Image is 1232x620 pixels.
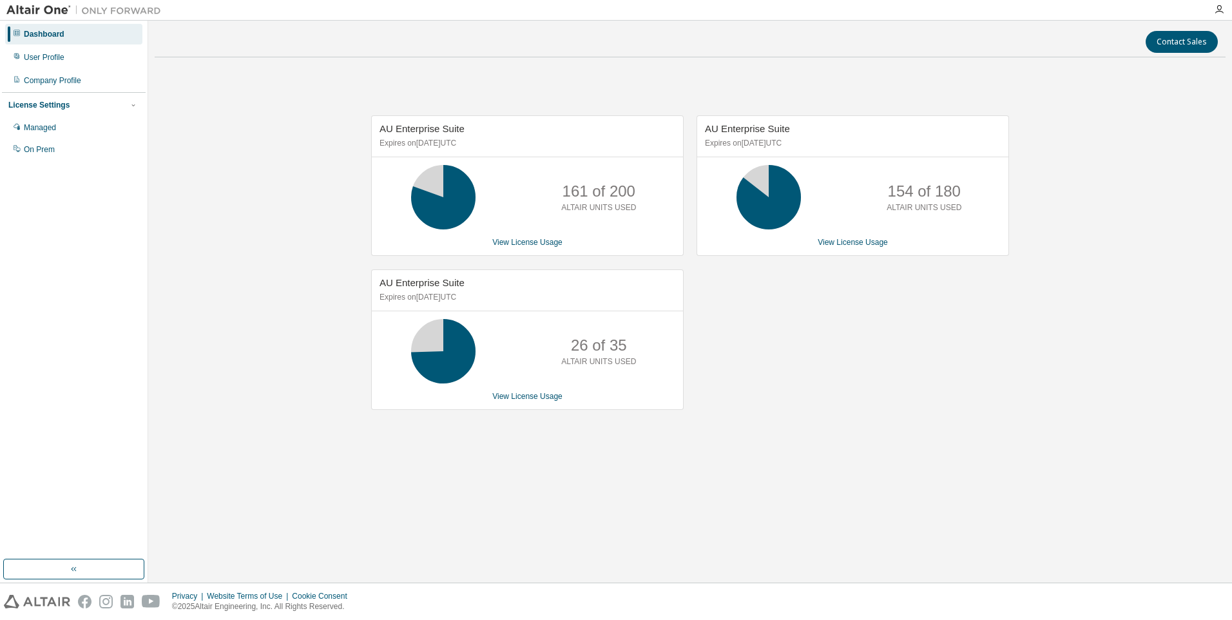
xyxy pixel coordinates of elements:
[887,202,961,213] p: ALTAIR UNITS USED
[705,123,790,134] span: AU Enterprise Suite
[24,122,56,133] div: Managed
[24,52,64,63] div: User Profile
[99,595,113,608] img: instagram.svg
[818,238,888,247] a: View License Usage
[492,392,563,401] a: View License Usage
[120,595,134,608] img: linkedin.svg
[24,144,55,155] div: On Prem
[78,595,91,608] img: facebook.svg
[8,100,70,110] div: License Settings
[380,292,672,303] p: Expires on [DATE] UTC
[492,238,563,247] a: View License Usage
[6,4,168,17] img: Altair One
[292,591,354,601] div: Cookie Consent
[4,595,70,608] img: altair_logo.svg
[563,180,635,202] p: 161 of 200
[561,202,636,213] p: ALTAIR UNITS USED
[172,601,355,612] p: © 2025 Altair Engineering, Inc. All Rights Reserved.
[561,356,636,367] p: ALTAIR UNITS USED
[380,123,465,134] span: AU Enterprise Suite
[1146,31,1218,53] button: Contact Sales
[888,180,961,202] p: 154 of 180
[142,595,160,608] img: youtube.svg
[172,591,207,601] div: Privacy
[24,29,64,39] div: Dashboard
[380,138,672,149] p: Expires on [DATE] UTC
[705,138,997,149] p: Expires on [DATE] UTC
[207,591,292,601] div: Website Terms of Use
[24,75,81,86] div: Company Profile
[571,334,627,356] p: 26 of 35
[380,277,465,288] span: AU Enterprise Suite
